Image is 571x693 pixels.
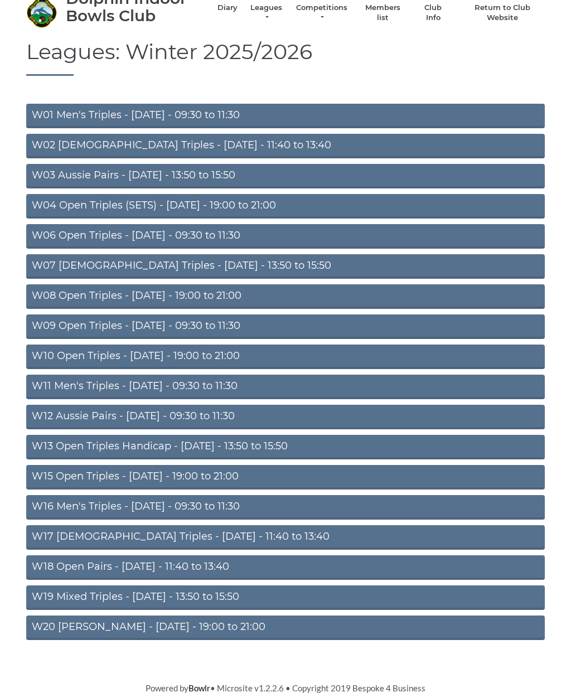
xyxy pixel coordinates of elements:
a: W16 Men's Triples - [DATE] - 09:30 to 11:30 [26,495,545,520]
a: W08 Open Triples - [DATE] - 19:00 to 21:00 [26,284,545,309]
a: Club Info [417,3,449,23]
a: W04 Open Triples (SETS) - [DATE] - 19:00 to 21:00 [26,194,545,219]
a: W20 [PERSON_NAME] - [DATE] - 19:00 to 21:00 [26,616,545,640]
a: W02 [DEMOGRAPHIC_DATA] Triples - [DATE] - 11:40 to 13:40 [26,134,545,158]
a: W10 Open Triples - [DATE] - 19:00 to 21:00 [26,345,545,369]
a: W06 Open Triples - [DATE] - 09:30 to 11:30 [26,224,545,249]
a: W11 Men's Triples - [DATE] - 09:30 to 11:30 [26,375,545,399]
a: Leagues [249,3,284,23]
a: Return to Club Website [461,3,545,23]
a: W15 Open Triples - [DATE] - 19:00 to 21:00 [26,465,545,490]
a: W19 Mixed Triples - [DATE] - 13:50 to 15:50 [26,585,545,610]
a: W17 [DEMOGRAPHIC_DATA] Triples - [DATE] - 11:40 to 13:40 [26,525,545,550]
a: W01 Men's Triples - [DATE] - 09:30 to 11:30 [26,104,545,128]
a: W09 Open Triples - [DATE] - 09:30 to 11:30 [26,314,545,339]
a: Bowlr [188,683,210,693]
a: W13 Open Triples Handicap - [DATE] - 13:50 to 15:50 [26,435,545,459]
a: Competitions [295,3,349,23]
h1: Leagues: Winter 2025/2026 [26,40,545,76]
a: W12 Aussie Pairs - [DATE] - 09:30 to 11:30 [26,405,545,429]
span: Powered by • Microsite v1.2.2.6 • Copyright 2019 Bespoke 4 Business [146,683,425,693]
a: W07 [DEMOGRAPHIC_DATA] Triples - [DATE] - 13:50 to 15:50 [26,254,545,279]
a: Members list [359,3,405,23]
a: W03 Aussie Pairs - [DATE] - 13:50 to 15:50 [26,164,545,188]
a: W18 Open Pairs - [DATE] - 11:40 to 13:40 [26,555,545,580]
a: Diary [217,3,238,13]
